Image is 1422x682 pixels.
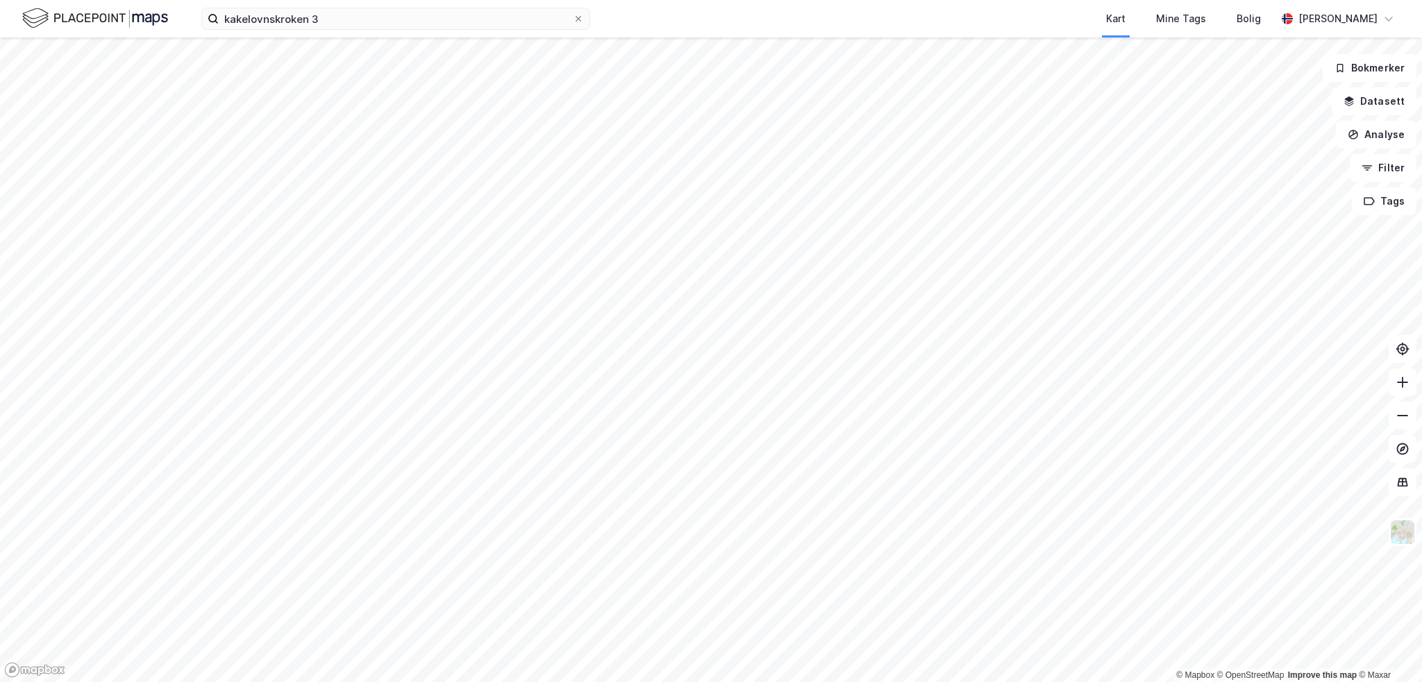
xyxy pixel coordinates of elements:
[1298,10,1378,27] div: [PERSON_NAME]
[1288,670,1357,680] a: Improve this map
[1336,121,1416,148] button: Analyse
[1350,154,1416,182] button: Filter
[1217,670,1285,680] a: OpenStreetMap
[1106,10,1126,27] div: Kart
[1176,670,1214,680] a: Mapbox
[1352,187,1416,215] button: Tags
[1237,10,1261,27] div: Bolig
[219,8,573,29] input: Søk på adresse, matrikkel, gårdeiere, leietakere eller personer
[4,662,65,678] a: Mapbox homepage
[1323,54,1416,82] button: Bokmerker
[1156,10,1206,27] div: Mine Tags
[1353,615,1422,682] div: Kontrollprogram for chat
[22,6,168,31] img: logo.f888ab2527a4732fd821a326f86c7f29.svg
[1389,519,1416,545] img: Z
[1332,87,1416,115] button: Datasett
[1353,615,1422,682] iframe: Chat Widget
